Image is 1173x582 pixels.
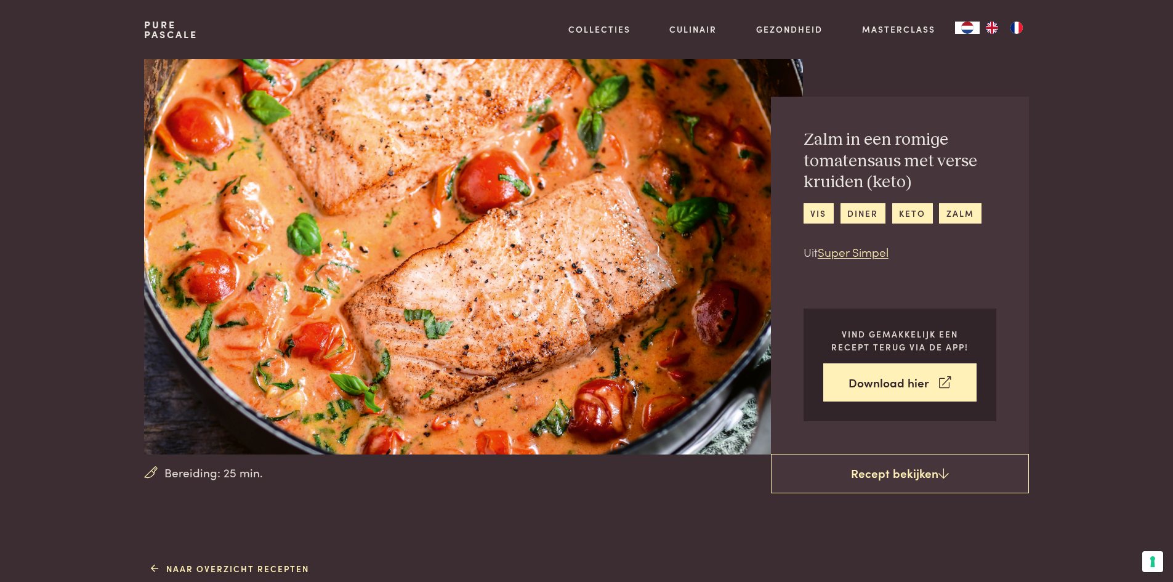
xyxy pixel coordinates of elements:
[1004,22,1029,34] a: FR
[669,23,717,36] a: Culinair
[804,243,996,261] p: Uit
[862,23,935,36] a: Masterclass
[756,23,823,36] a: Gezondheid
[980,22,1004,34] a: EN
[980,22,1029,34] ul: Language list
[840,203,885,224] a: diner
[955,22,1029,34] aside: Language selected: Nederlands
[823,363,977,402] a: Download hier
[955,22,980,34] div: Language
[164,464,263,482] span: Bereiding: 25 min.
[939,203,981,224] a: zalm
[804,203,834,224] a: vis
[771,454,1029,493] a: Recept bekijken
[892,203,933,224] a: keto
[823,328,977,353] p: Vind gemakkelijk een recept terug via de app!
[1142,551,1163,572] button: Uw voorkeuren voor toestemming voor trackingtechnologieën
[568,23,631,36] a: Collecties
[818,243,889,260] a: Super Simpel
[955,22,980,34] a: NL
[144,20,198,39] a: PurePascale
[144,59,802,455] img: Zalm in een romige tomatensaus met verse kruiden (keto)
[804,129,996,193] h2: Zalm in een romige tomatensaus met verse kruiden (keto)
[151,562,309,575] a: Naar overzicht recepten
